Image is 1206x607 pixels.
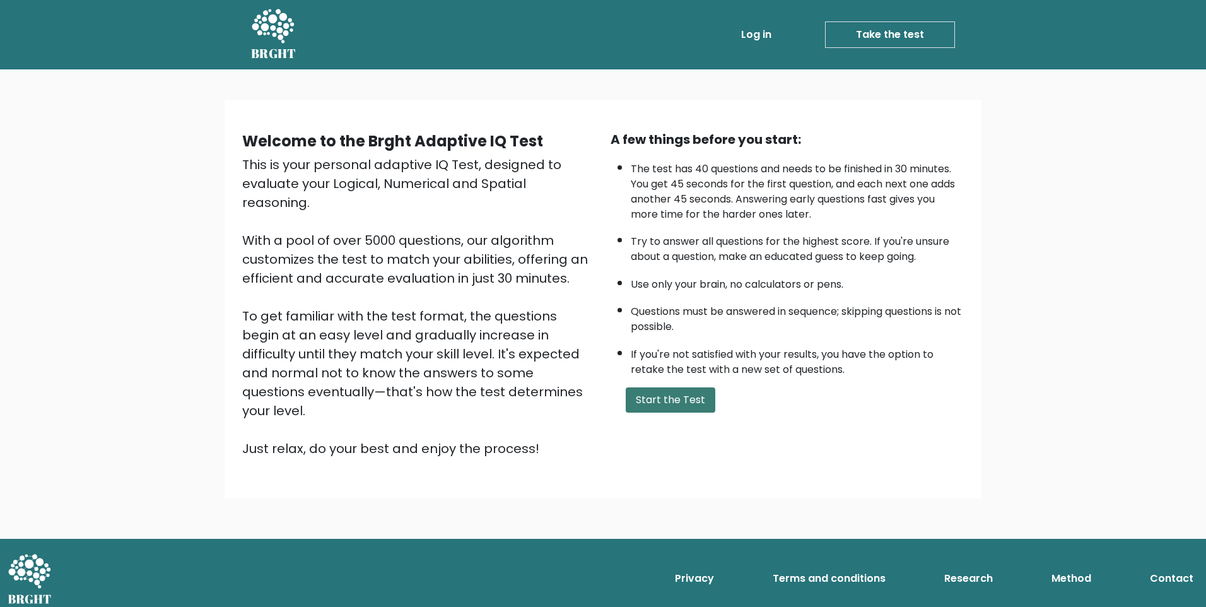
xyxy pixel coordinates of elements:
[242,155,595,458] div: This is your personal adaptive IQ Test, designed to evaluate your Logical, Numerical and Spatial ...
[736,22,776,47] a: Log in
[631,298,964,334] li: Questions must be answered in sequence; skipping questions is not possible.
[242,131,543,151] b: Welcome to the Brght Adaptive IQ Test
[251,46,296,61] h5: BRGHT
[1145,566,1198,591] a: Contact
[939,566,998,591] a: Research
[631,341,964,377] li: If you're not satisfied with your results, you have the option to retake the test with a new set ...
[670,566,719,591] a: Privacy
[825,21,955,48] a: Take the test
[1046,566,1096,591] a: Method
[768,566,891,591] a: Terms and conditions
[626,387,715,413] button: Start the Test
[631,155,964,222] li: The test has 40 questions and needs to be finished in 30 minutes. You get 45 seconds for the firs...
[251,5,296,64] a: BRGHT
[631,228,964,264] li: Try to answer all questions for the highest score. If you're unsure about a question, make an edu...
[611,130,964,149] div: A few things before you start:
[631,271,964,292] li: Use only your brain, no calculators or pens.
